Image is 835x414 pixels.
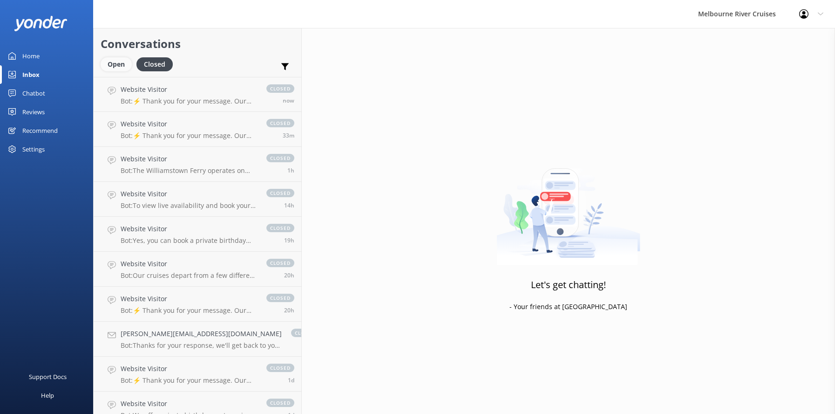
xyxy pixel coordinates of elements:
h4: Website Visitor [121,294,257,304]
div: Home [22,47,40,65]
p: Bot: ⚡ Thank you for your message. Our office hours are Mon - Fri 9.30am - 5pm. We'll get back to... [121,97,257,105]
div: Recommend [22,121,58,140]
div: Settings [22,140,45,159]
a: Open [101,59,136,69]
p: Bot: ⚡ Thank you for your message. Our office hours are Mon - Fri 9.30am - 5pm. We'll get back to... [121,131,257,140]
h4: Website Visitor [121,259,257,269]
p: Bot: Our cruises depart from a few different locations along [GEOGRAPHIC_DATA] and Federation [GE... [121,271,257,280]
span: closed [266,154,294,162]
span: closed [266,399,294,407]
p: Bot: To view live availability and book your Melbourne River Cruise experience, please visit: [UR... [121,201,257,210]
a: Website VisitorBot:To view live availability and book your Melbourne River Cruise experience, ple... [94,182,301,217]
span: Sep 17 2025 10:14am (UTC +10:00) Australia/Sydney [283,131,294,139]
span: closed [266,364,294,372]
a: Website VisitorBot:⚡ Thank you for your message. Our office hours are Mon - Fri 9.30am - 5pm. We'... [94,287,301,322]
p: Bot: Yes, you can book a private birthday party cruise with us. Celebrate on the Yarra River with... [121,236,257,245]
span: closed [266,189,294,197]
div: Reviews [22,103,45,121]
span: Sep 16 2025 03:06pm (UTC +10:00) Australia/Sydney [284,236,294,244]
h4: [PERSON_NAME][EMAIL_ADDRESS][DOMAIN_NAME] [121,329,282,339]
h4: Website Visitor [121,119,257,129]
p: Bot: The Williamstown Ferry operates on weekends and some public holidays, with daily services du... [121,166,257,175]
span: closed [266,224,294,232]
div: Chatbot [22,84,45,103]
a: Closed [136,59,177,69]
p: Bot: Thanks for your response, we'll get back to you as soon as we can during opening hours. [121,341,282,350]
h4: Website Visitor [121,399,257,409]
span: Sep 16 2025 02:15pm (UTC +10:00) Australia/Sydney [284,306,294,314]
span: Sep 15 2025 08:34pm (UTC +10:00) Australia/Sydney [288,376,294,384]
h3: Let's get chatting! [531,277,606,292]
span: closed [291,329,319,337]
span: closed [266,294,294,302]
h4: Website Visitor [121,154,257,164]
span: closed [266,259,294,267]
div: Closed [136,57,173,71]
div: Open [101,57,132,71]
p: Bot: ⚡ Thank you for your message. Our office hours are Mon - Fri 9.30am - 5pm. We'll get back to... [121,376,257,385]
span: Sep 16 2025 07:59pm (UTC +10:00) Australia/Sydney [284,201,294,209]
a: [PERSON_NAME][EMAIL_ADDRESS][DOMAIN_NAME]Bot:Thanks for your response, we'll get back to you as s... [94,322,301,357]
h4: Website Visitor [121,364,257,374]
h4: Website Visitor [121,224,257,234]
div: Inbox [22,65,40,84]
p: Bot: ⚡ Thank you for your message. Our office hours are Mon - Fri 9.30am - 5pm. We'll get back to... [121,306,257,315]
span: Sep 17 2025 10:47am (UTC +10:00) Australia/Sydney [283,97,294,104]
span: Sep 16 2025 02:37pm (UTC +10:00) Australia/Sydney [284,271,294,279]
span: closed [266,119,294,127]
h2: Conversations [101,35,294,53]
a: Website VisitorBot:⚡ Thank you for your message. Our office hours are Mon - Fri 9.30am - 5pm. We'... [94,357,301,392]
p: - Your friends at [GEOGRAPHIC_DATA] [509,302,627,312]
img: artwork of a man stealing a conversation from at giant smartphone [496,149,640,265]
div: Support Docs [29,367,67,386]
h4: Website Visitor [121,84,257,95]
a: Website VisitorBot:⚡ Thank you for your message. Our office hours are Mon - Fri 9.30am - 5pm. We'... [94,112,301,147]
a: Website VisitorBot:Our cruises depart from a few different locations along [GEOGRAPHIC_DATA] and ... [94,252,301,287]
span: closed [266,84,294,93]
span: Sep 17 2025 08:59am (UTC +10:00) Australia/Sydney [287,166,294,174]
a: Website VisitorBot:Yes, you can book a private birthday party cruise with us. Celebrate on the Ya... [94,217,301,252]
img: yonder-white-logo.png [14,16,68,31]
h4: Website Visitor [121,189,257,199]
a: Website VisitorBot:⚡ Thank you for your message. Our office hours are Mon - Fri 9.30am - 5pm. We'... [94,77,301,112]
a: Website VisitorBot:The Williamstown Ferry operates on weekends and some public holidays, with dai... [94,147,301,182]
div: Help [41,386,54,405]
